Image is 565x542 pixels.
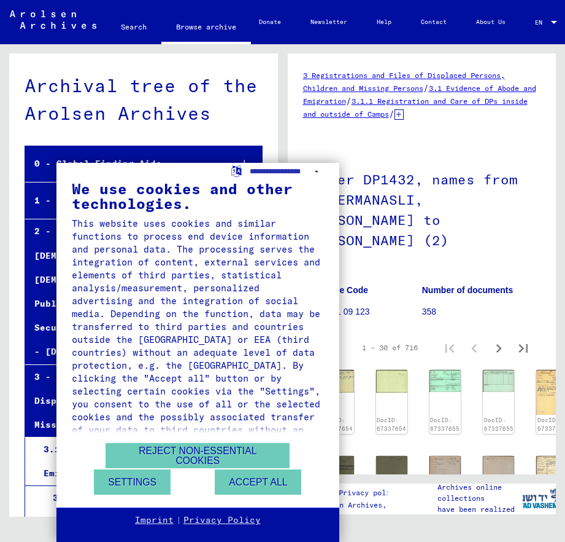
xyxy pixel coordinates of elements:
[72,181,324,211] div: We use cookies and other technologies.
[135,514,174,527] a: Imprint
[72,217,324,449] div: This website uses cookies and similar functions to process end device information and personal da...
[183,514,261,527] a: Privacy Policy
[94,469,171,495] button: Settings
[215,469,301,495] button: Accept all
[106,443,290,468] button: Reject non-essential cookies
